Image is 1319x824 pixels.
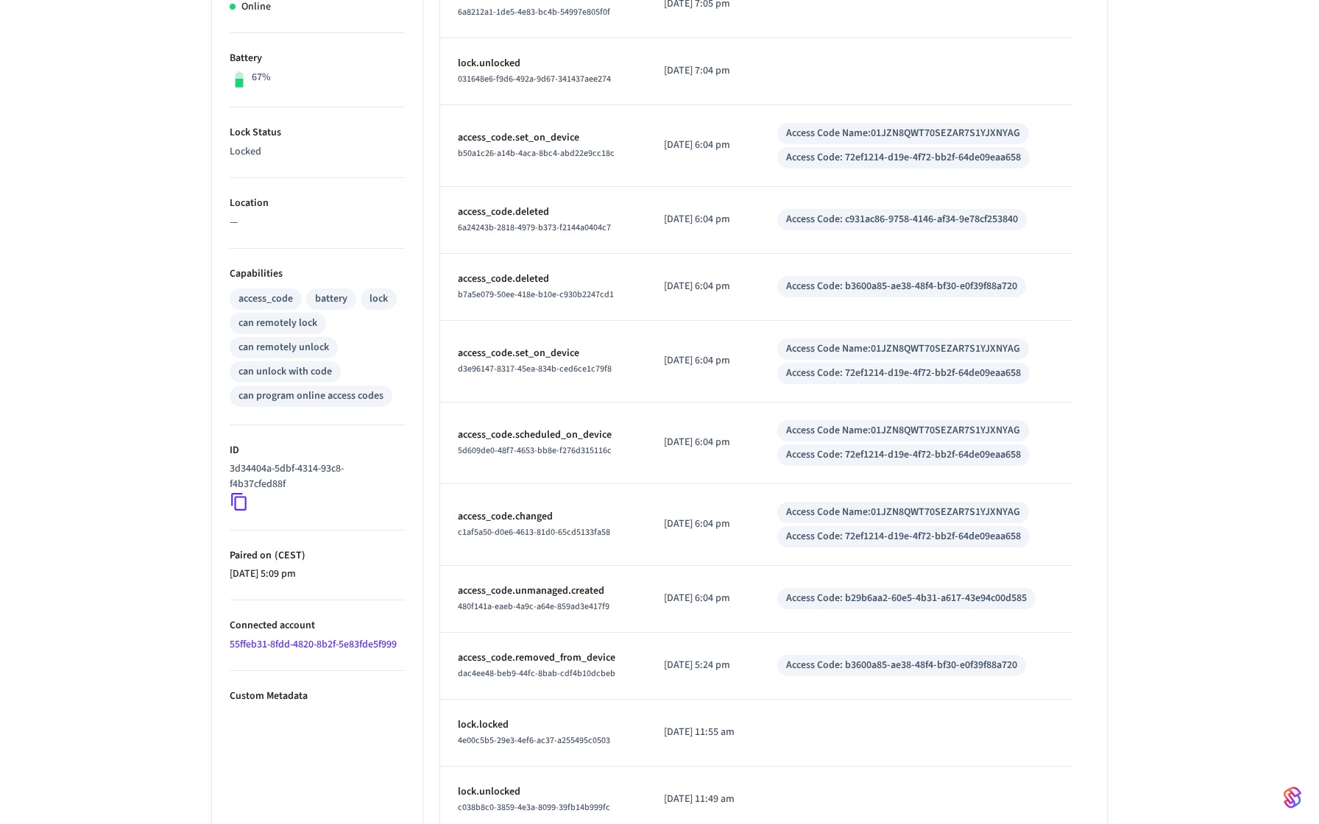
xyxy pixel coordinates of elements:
p: ID [230,443,405,458]
span: d3e96147-8317-45ea-834b-ced6ce1c79f8 [458,363,612,375]
p: lock.locked [458,717,629,733]
p: Custom Metadata [230,689,405,704]
span: 6a8212a1-1de5-4e83-bc4b-54997e805f0f [458,6,610,18]
p: [DATE] 6:04 pm [664,516,742,532]
span: dac4ee48-beb9-44fc-8bab-cdf4b10dcbeb [458,667,615,680]
span: c038b8c0-3859-4e3a-8099-39fb14b999fc [458,801,610,814]
p: lock.unlocked [458,56,629,71]
div: Access Code: 72ef1214-d19e-4f72-bb2f-64de09eaa658 [786,366,1021,381]
div: can unlock with code [238,364,332,380]
p: access_code.deleted [458,271,629,287]
p: Location [230,196,405,211]
p: [DATE] 6:04 pm [664,435,742,450]
div: Access Code: 72ef1214-d19e-4f72-bb2f-64de09eaa658 [786,447,1021,463]
div: can program online access codes [238,388,383,404]
span: 6a24243b-2818-4979-b373-f2144a0404c7 [458,221,611,234]
p: 67% [252,70,271,85]
p: — [230,215,405,230]
a: 55ffeb31-8fdd-4820-8b2f-5e83fde5f999 [230,637,397,652]
span: b50a1c26-a14b-4aca-8bc4-abd22e9cc18c [458,147,615,160]
div: Access Code Name: 01JZN8QWT70SEZAR7S1YJXNYAG [786,126,1020,141]
div: Access Code: b3600a85-ae38-48f4-bf30-e0f39f88a720 [786,279,1017,294]
span: 031648e6-f9d6-492a-9d67-341437aee274 [458,73,611,85]
p: access_code.set_on_device [458,346,629,361]
div: Access Code: b3600a85-ae38-48f4-bf30-e0f39f88a720 [786,658,1017,673]
p: [DATE] 6:04 pm [664,353,742,369]
img: SeamLogoGradient.69752ec5.svg [1284,786,1301,809]
div: Access Code Name: 01JZN8QWT70SEZAR7S1YJXNYAG [786,341,1020,357]
p: access_code.deleted [458,205,629,220]
span: 4e00c5b5-29e3-4ef6-ac37-a255495c0503 [458,734,610,747]
span: ( CEST ) [272,548,305,563]
span: 480f141a-eaeb-4a9c-a64e-859ad3e417f9 [458,600,609,613]
div: Access Code Name: 01JZN8QWT70SEZAR7S1YJXNYAG [786,423,1020,438]
p: lock.unlocked [458,784,629,800]
div: Access Code: 72ef1214-d19e-4f72-bb2f-64de09eaa658 [786,150,1021,166]
span: b7a5e079-50ee-418e-b10e-c930b2247cd1 [458,288,614,301]
p: Capabilities [230,266,405,282]
p: Locked [230,144,405,160]
p: [DATE] 6:04 pm [664,212,742,227]
p: Connected account [230,618,405,633]
p: [DATE] 6:04 pm [664,279,742,294]
p: Paired on [230,548,405,564]
p: [DATE] 7:04 pm [664,63,742,79]
div: can remotely lock [238,316,317,331]
p: [DATE] 5:09 pm [230,566,405,582]
p: [DATE] 5:24 pm [664,658,742,673]
p: [DATE] 6:04 pm [664,591,742,606]
p: access_code.unmanaged.created [458,583,629,599]
p: access_code.removed_from_device [458,650,629,666]
span: c1af5a50-d0e6-4613-81d0-65cd5133fa58 [458,526,610,539]
div: Access Code Name: 01JZN8QWT70SEZAR7S1YJXNYAG [786,505,1020,520]
div: lock [369,291,388,307]
div: access_code [238,291,293,307]
div: Access Code: c931ac86-9758-4146-af34-9e78cf253840 [786,212,1018,227]
p: access_code.set_on_device [458,130,629,146]
p: 3d34404a-5dbf-4314-93c8-f4b37cfed88f [230,461,399,492]
p: Lock Status [230,125,405,141]
p: [DATE] 6:04 pm [664,138,742,153]
div: Access Code: 72ef1214-d19e-4f72-bb2f-64de09eaa658 [786,529,1021,544]
span: 5d609de0-48f7-4653-bb8e-f276d315116c [458,444,612,457]
p: Battery [230,51,405,66]
div: can remotely unlock [238,340,329,355]
p: [DATE] 11:55 am [664,725,742,740]
p: [DATE] 11:49 am [664,792,742,807]
div: Access Code: b29b6aa2-60e5-4b31-a617-43e94c00d585 [786,591,1027,606]
p: access_code.scheduled_on_device [458,427,629,443]
p: access_code.changed [458,509,629,525]
div: battery [315,291,347,307]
